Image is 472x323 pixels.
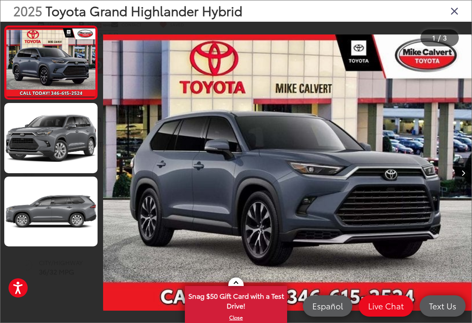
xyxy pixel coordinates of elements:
span: 2025 [13,1,42,20]
a: Text Us [420,295,466,317]
span: Toyota Grand Highlander Hybrid [46,1,242,20]
span: / [437,35,441,41]
span: Español [308,300,347,311]
a: Live Chat [359,295,413,317]
button: Next image [455,158,472,188]
span: Text Us [425,300,460,311]
img: 2025 Toyota Grand Highlander Hybrid Limited [3,103,99,174]
img: 2025 Toyota Grand Highlander Hybrid Limited [103,27,472,318]
span: Live Chat [364,300,408,311]
span: 1 [432,33,435,42]
img: 2025 Toyota Grand Highlander Hybrid Limited [3,176,99,247]
div: 2025 Toyota Grand Highlander Hybrid Limited 0 [103,27,472,318]
img: 2025 Toyota Grand Highlander Hybrid Limited [6,29,96,97]
span: 3 [443,33,447,42]
i: Close gallery [450,5,459,16]
a: Español [303,295,352,317]
span: Snag $50 Gift Card with a Test Drive! [186,287,286,313]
